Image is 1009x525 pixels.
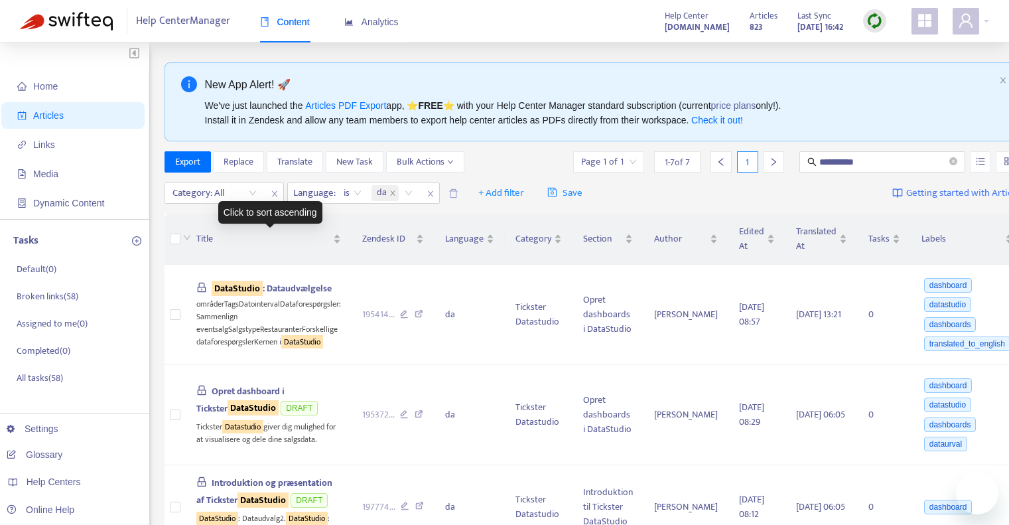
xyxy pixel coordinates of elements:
span: Dynamic Content [33,198,104,208]
th: Zendesk ID [352,214,435,265]
span: [DATE] 08:12 [739,492,764,522]
span: Translate [277,155,312,169]
span: close-circle [949,157,957,165]
p: Assigned to me ( 0 ) [17,317,88,331]
span: Content [260,17,310,27]
span: home [17,82,27,91]
th: Author [643,214,728,265]
span: file-image [17,169,27,179]
a: Check it out! [691,115,743,125]
span: New Task [336,155,373,169]
span: DRAFT [281,401,318,415]
span: Replace [224,155,253,169]
span: : Dataudvælgelse [212,281,332,296]
sqkw: DataStudio [286,512,328,525]
span: dataurval [924,437,967,451]
a: Articles PDF Export [305,100,386,111]
button: + Add filter [468,183,534,204]
span: Help Center Manager [136,9,230,34]
sqkw: Datastudio [222,420,263,433]
span: da [371,185,399,201]
th: Tasks [858,214,911,265]
td: Tickster Datastudio [505,365,572,465]
sqkw: DataStudio [281,335,323,348]
td: Tickster Datastudio [505,265,572,365]
td: 0 [858,365,911,465]
span: dashboard [924,378,973,393]
span: Articles [33,110,64,121]
span: Articles [750,9,777,23]
span: [DATE] 13:21 [796,307,841,322]
span: link [17,140,27,149]
a: Glossary [7,449,62,460]
span: user [958,13,974,29]
p: Completed ( 0 ) [17,344,70,358]
span: container [17,198,27,208]
span: [DATE] 08:29 [739,400,764,429]
span: Bulk Actions [397,155,454,169]
span: datastudio [924,398,971,412]
span: 195414 ... [362,307,395,322]
span: Section [583,232,622,246]
div: We've just launched the app, ⭐ ⭐️ with your Help Center Manager standard subscription (current on... [205,98,994,127]
span: down [183,234,191,242]
span: left [716,157,726,167]
span: Save [547,185,582,201]
strong: [DOMAIN_NAME] [665,20,730,35]
button: close [999,76,1007,85]
sqkw: DataStudio [237,492,289,508]
span: Language : [288,183,338,203]
img: Swifteq [20,12,113,31]
span: Help Centers [27,477,81,487]
a: [DOMAIN_NAME] [665,19,730,35]
span: + Add filter [478,185,524,201]
th: Edited At [728,214,785,265]
th: Section [572,214,643,265]
span: appstore [917,13,933,29]
span: Author [654,232,707,246]
span: is [344,183,362,203]
span: search [807,157,817,167]
span: lock [196,282,207,293]
span: dashboard [924,500,973,514]
span: plus-circle [132,236,141,246]
p: Broken links ( 58 ) [17,289,78,303]
p: All tasks ( 58 ) [17,371,63,385]
td: Opret dashboards i DataStudio [572,365,643,465]
span: da [377,185,387,201]
span: lock [196,477,207,487]
div: Tickster giver dig mulighed for at visualisere og dele dine salgsdata. [196,418,341,445]
span: Home [33,81,58,92]
span: Introduktion og præsentation af Tickster [196,475,333,508]
span: down [447,159,454,165]
span: lock [196,385,207,396]
span: dashboards [924,317,976,332]
p: Default ( 0 ) [17,262,56,276]
span: Edited At [739,224,764,254]
span: dashboards [924,417,976,432]
span: book [260,17,269,27]
div: Click to sort ascending [218,201,322,224]
span: Category [515,232,551,246]
span: close [999,76,1007,84]
span: Media [33,169,58,179]
span: Last Sync [797,9,831,23]
th: Language [435,214,505,265]
button: Bulk Actionsdown [386,151,464,173]
td: da [435,365,505,465]
strong: [DATE] 16:42 [797,20,843,35]
div: 1 [737,151,758,173]
th: Category [505,214,572,265]
td: Opret dashboards i DataStudio [572,265,643,365]
span: unordered-list [976,157,985,166]
span: Translated At [796,224,837,254]
span: [DATE] 08:57 [739,299,764,329]
span: 197774 ... [362,500,395,514]
sqkw: DataStudio [196,512,238,525]
span: Export [175,155,200,169]
span: dashboard [924,278,973,293]
span: Analytics [344,17,399,27]
span: 195372 ... [362,408,395,422]
td: [PERSON_NAME] [643,265,728,365]
td: [PERSON_NAME] [643,365,728,465]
